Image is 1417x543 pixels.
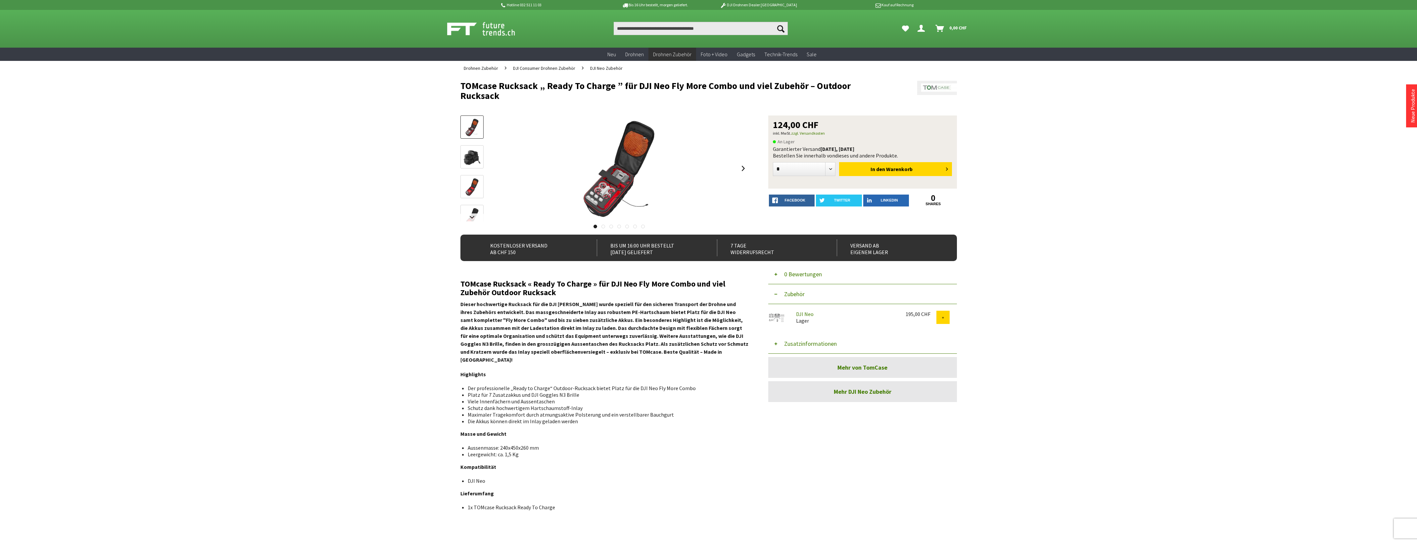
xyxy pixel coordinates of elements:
img: Vorschau: TOMcase Rucksack „ Ready To Charge ” für DJI Neo Fly More Combo und viel Zubehör – Outd... [462,118,482,137]
div: Bis um 16:00 Uhr bestellt [DATE] geliefert [597,240,702,256]
button: In den Warenkorb [839,162,952,176]
span: Drohnen Zubehör [653,51,691,58]
button: Zubehör [768,284,957,304]
a: DJI Neo Zubehör [587,61,626,75]
li: Viele Innenfächern und Aussentaschen [468,398,743,405]
h2: TOMcase Rucksack « Ready To Charge » für DJI Neo Fly More Combo und viel Zubehör Outdoor Rucksack [460,280,748,297]
li: Maximaler Tragekomfort durch atmungsaktive Polsterung und ein verstellbarer Bauchgurt [468,411,743,418]
a: Sale [802,48,821,61]
strong: Lieferumfang [460,490,494,497]
li: Aussenmasse: 240x450x260 mm [468,444,743,451]
span: Warenkorb [886,166,913,172]
span: In den [871,166,885,172]
div: 7 Tage Widerrufsrecht [717,240,823,256]
a: Technik-Trends [760,48,802,61]
a: twitter [816,195,862,206]
li: Leergewicht: ca. 1,5 Kg [468,451,743,458]
p: Hotline 032 511 11 03 [500,1,603,9]
div: Versand ab eigenem Lager [837,240,942,256]
strong: Dieser hochwertige Rucksack für die DJI [PERSON_NAME] wurde speziell für den sicheren Transport d... [460,301,748,363]
span: An Lager [773,138,795,146]
img: TOMcase Rucksack „ Ready To Charge ” für DJI Neo Fly More Combo und viel Zubehör – Outdoor Rucksack [566,115,672,221]
span: Foto + Video [701,51,728,58]
a: Neu [603,48,621,61]
div: 195,00 CHF [906,311,936,317]
a: Warenkorb [933,22,970,35]
span: DJI Consumer Drohnen Zubehör [513,65,575,71]
a: 0 [910,195,956,202]
span: 0,00 CHF [949,23,967,33]
input: Produkt, Marke, Kategorie, EAN, Artikelnummer… [614,22,788,35]
li: Schutz dank hochwertigem Hartschaumstoff-Inlay [468,405,743,411]
span: twitter [834,198,850,202]
a: Gadgets [732,48,760,61]
li: Der professionelle „Ready to Charge“ Outdoor-Rucksack bietet Platz für die DJI Neo Fly More Combo [468,385,743,391]
img: Shop Futuretrends - zur Startseite wechseln [447,21,530,37]
a: Mehr von TomCase [768,357,957,378]
img: TomCase [917,81,957,95]
li: Die Akkus können direkt im Inlay geladen werden [468,418,743,425]
span: Neu [607,51,616,58]
span: DJI Neo Zubehör [590,65,623,71]
a: Drohnen [621,48,648,61]
a: zzgl. Versandkosten [791,131,825,136]
span: Sale [807,51,817,58]
li: Platz für 7 Zusatzakkus und DJI Goggles N3 Brille [468,391,743,398]
strong: Masse und Gewicht [460,430,506,437]
a: DJI Neo [796,311,814,317]
a: Hi, Serdar - Dein Konto [915,22,930,35]
button: Zusatzinformationen [768,334,957,354]
a: Drohnen Zubehör [648,48,696,61]
a: Mehr DJI Neo Zubehör [768,381,957,402]
button: 0 Bewertungen [768,264,957,284]
div: Garantierter Versand Bestellen Sie innerhalb von dieses und andere Produkte. [773,146,952,159]
span: facebook [785,198,805,202]
strong: Kompatibilität [460,464,496,470]
button: Suchen [774,22,788,35]
span: Drohnen [625,51,644,58]
a: DJI Consumer Drohnen Zubehör [510,61,579,75]
a: Drohnen Zubehör [460,61,501,75]
li: 1x TOMcase Rucksack Ready To Charge [468,504,743,511]
p: inkl. MwSt. [773,129,952,137]
div: Lager [791,311,900,324]
p: Kauf auf Rechnung [810,1,914,9]
div: Kostenloser Versand ab CHF 150 [477,240,583,256]
a: Foto + Video [696,48,732,61]
h1: TOMcase Rucksack „ Ready To Charge ” für DJI Neo Fly More Combo und viel Zubehör – Outdoor Rucksack [460,81,858,101]
a: facebook [769,195,815,206]
p: DJI Drohnen Dealer [GEOGRAPHIC_DATA] [707,1,810,9]
a: Neue Produkte [1409,89,1416,123]
a: LinkedIn [863,195,909,206]
a: Meine Favoriten [899,22,912,35]
span: Gadgets [737,51,755,58]
span: 124,00 CHF [773,120,819,129]
span: LinkedIn [881,198,898,202]
span: Technik-Trends [764,51,797,58]
span: Drohnen Zubehör [464,65,498,71]
li: DJI Neo [468,477,743,484]
b: [DATE], [DATE] [821,146,854,152]
img: DJI Neo [768,311,785,325]
a: shares [910,202,956,206]
strong: Highlights [460,371,486,378]
p: Bis 16 Uhr bestellt, morgen geliefert. [603,1,707,9]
